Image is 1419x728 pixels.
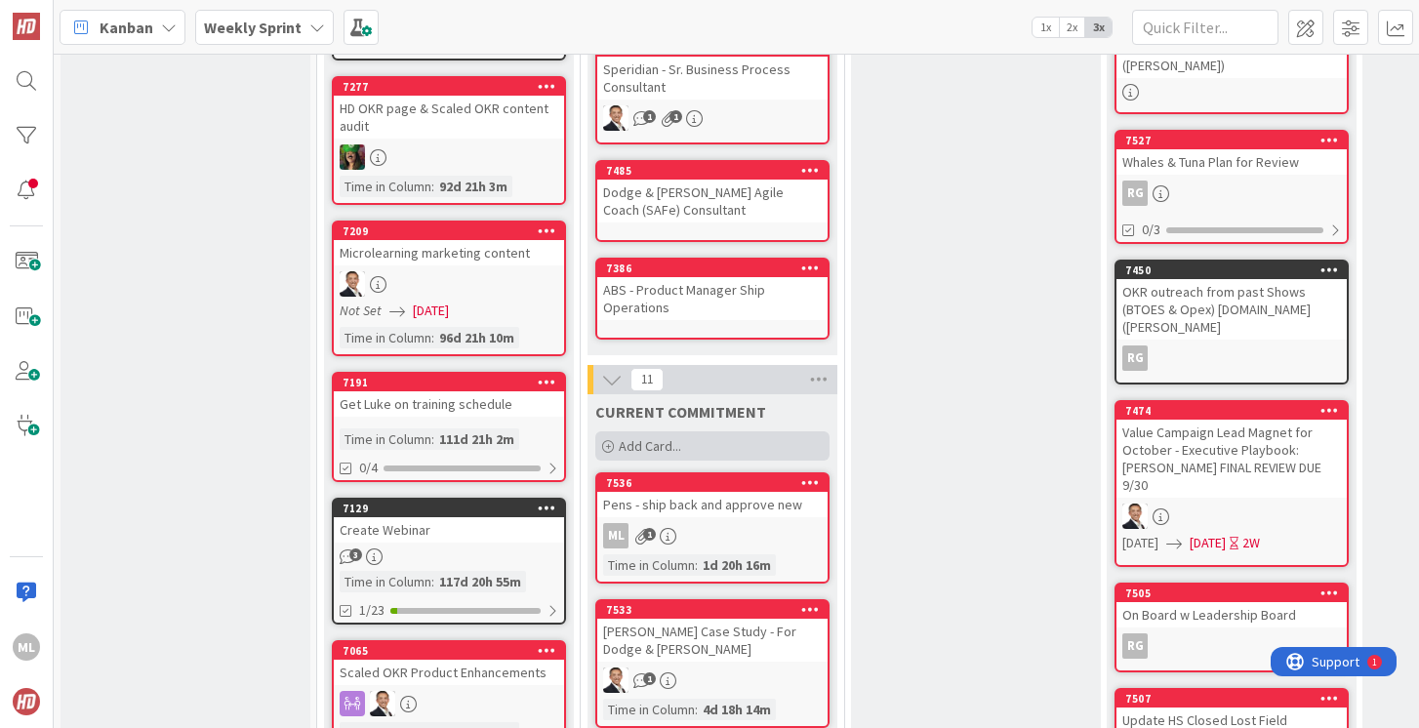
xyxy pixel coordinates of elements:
div: SL [334,144,564,170]
span: 3x [1085,18,1112,37]
div: 7536Pens - ship back and approve new [597,474,828,517]
div: RG [1122,633,1148,659]
span: 0/4 [359,458,378,478]
div: 7386 [606,262,828,275]
div: SL [597,105,828,131]
span: Kanban [100,16,153,39]
div: SL [1116,504,1347,529]
div: 7485 [597,162,828,180]
div: 7191 [334,374,564,391]
div: 96d 21h 10m [434,327,519,348]
img: SL [1122,504,1148,529]
div: Scaled OKR Product Enhancements [334,660,564,685]
div: 7277 [343,80,564,94]
div: 7485 [606,164,828,178]
div: RG [1122,181,1148,206]
div: RG [1116,181,1347,206]
div: 7527 [1116,132,1347,149]
div: 7386ABS - Product Manager Ship Operations [597,260,828,320]
div: ML [603,523,628,548]
div: Create Webinar [334,517,564,543]
span: 3 [349,548,362,561]
div: 7277HD OKR page & Scaled OKR content audit [334,78,564,139]
input: Quick Filter... [1132,10,1278,45]
div: 7209Microlearning marketing content [334,222,564,265]
div: 92d 21h 3m [434,176,512,197]
div: [PERSON_NAME] Case Study - For Dodge & [PERSON_NAME] [597,619,828,662]
span: 1 [643,672,656,685]
div: 7536 [606,476,828,490]
div: Pens - ship back and approve new [597,492,828,517]
span: 1x [1033,18,1059,37]
div: 7450 [1125,263,1347,277]
span: : [431,571,434,592]
div: Value Campaign Lead Magnet for October - Executive Playbook: [PERSON_NAME] FINAL REVIEW DUE 9/30 [1116,420,1347,498]
span: Add Card... [619,437,681,455]
div: Time in Column [340,428,431,450]
span: Support [41,3,89,26]
div: Get Luke on training schedule [334,391,564,417]
div: ML [597,523,828,548]
div: Dodge & [PERSON_NAME] Agile Coach (SAFe) Consultant [597,180,828,222]
div: 7474 [1125,404,1347,418]
div: 7429Speridian - Sr. Business Process Consultant [597,39,828,100]
b: Weekly Sprint [204,18,302,37]
div: ML [13,633,40,661]
div: 7386 [597,260,828,277]
img: SL [340,271,365,297]
div: Time in Column [603,699,695,720]
div: SL [334,691,564,716]
span: : [695,554,698,576]
div: Review CSM & CSPO Renewal email ([PERSON_NAME]) [1116,35,1347,78]
div: 7485Dodge & [PERSON_NAME] Agile Coach (SAFe) Consultant [597,162,828,222]
div: Time in Column [340,327,431,348]
div: 7129Create Webinar [334,500,564,543]
span: 1 [643,528,656,541]
img: SL [370,691,395,716]
div: RG [1116,633,1347,659]
div: Time in Column [603,554,695,576]
div: 7209 [334,222,564,240]
div: 7533 [606,603,828,617]
div: 1 [101,8,106,23]
div: 7507 [1125,692,1347,706]
div: 7536 [597,474,828,492]
div: HD OKR page & Scaled OKR content audit [334,96,564,139]
span: 1/23 [359,600,385,621]
div: RG [1116,345,1347,371]
div: 7533 [597,601,828,619]
span: [DATE] [413,301,449,321]
div: 7527Whales & Tuna Plan for Review [1116,132,1347,175]
div: 7129 [343,502,564,515]
img: avatar [13,688,40,715]
div: Time in Column [340,571,431,592]
div: 7505 [1116,585,1347,602]
div: 7191 [343,376,564,389]
div: 7129 [334,500,564,517]
div: 7474 [1116,402,1347,420]
div: Time in Column [340,176,431,197]
div: 7450OKR outreach from past Shows (BTOES & Opex) [DOMAIN_NAME] ([PERSON_NAME] [1116,262,1347,340]
img: SL [340,144,365,170]
i: Not Set [340,302,382,319]
span: : [695,699,698,720]
div: SL [334,271,564,297]
img: SL [603,667,628,693]
div: 4d 18h 14m [698,699,776,720]
div: 7065 [334,642,564,660]
span: 11 [630,368,664,391]
div: RG [1122,345,1148,371]
span: 1 [669,110,682,123]
div: 7533[PERSON_NAME] Case Study - For Dodge & [PERSON_NAME] [597,601,828,662]
div: 7505 [1125,586,1347,600]
div: 7474Value Campaign Lead Magnet for October - Executive Playbook: [PERSON_NAME] FINAL REVIEW DUE 9/30 [1116,402,1347,498]
div: 1d 20h 16m [698,554,776,576]
div: Microlearning marketing content [334,240,564,265]
div: 7507 [1116,690,1347,708]
div: 7277 [334,78,564,96]
div: 7527 [1125,134,1347,147]
span: : [431,176,434,197]
div: 2W [1242,533,1260,553]
div: 7450 [1116,262,1347,279]
div: On Board w Leadership Board [1116,602,1347,627]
